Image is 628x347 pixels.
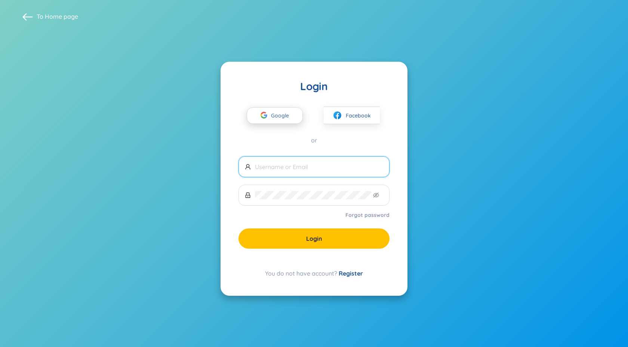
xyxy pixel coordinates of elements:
[247,107,303,124] button: Google
[346,111,371,120] span: Facebook
[373,192,379,198] span: eye-invisible
[37,12,78,21] span: To
[271,108,293,123] span: Google
[333,111,342,120] img: facebook
[306,234,322,243] span: Login
[238,136,390,144] div: or
[245,164,251,170] span: user
[339,270,363,277] a: Register
[255,163,383,171] input: Username or Email
[45,13,78,20] a: Home page
[238,269,390,278] div: You do not have account?
[345,211,390,219] a: Forgot password
[245,192,251,198] span: lock
[238,80,390,93] div: Login
[238,228,390,249] button: Login
[324,107,380,124] button: facebookFacebook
